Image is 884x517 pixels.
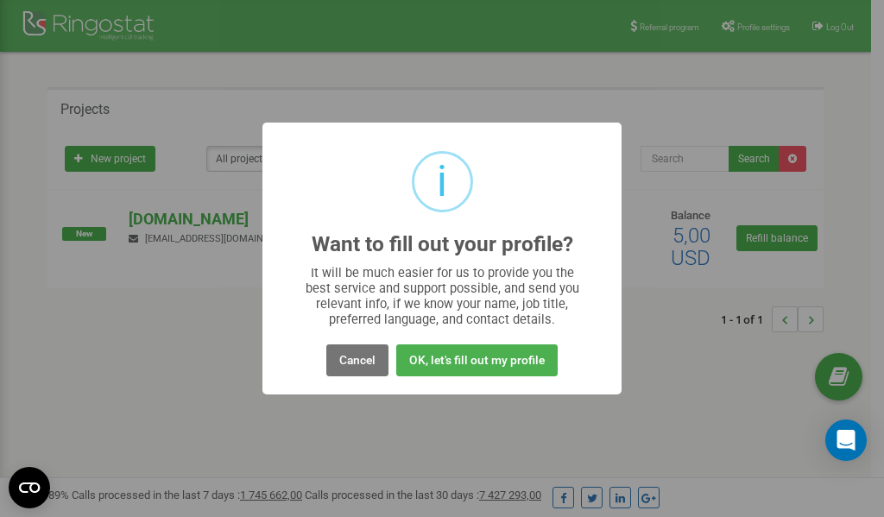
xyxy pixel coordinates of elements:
button: Cancel [326,344,388,376]
h2: Want to fill out your profile? [312,233,573,256]
button: Open CMP widget [9,467,50,508]
div: i [437,154,447,210]
button: OK, let's fill out my profile [396,344,558,376]
div: It will be much easier for us to provide you the best service and support possible, and send you ... [297,265,588,327]
div: Open Intercom Messenger [825,419,867,461]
